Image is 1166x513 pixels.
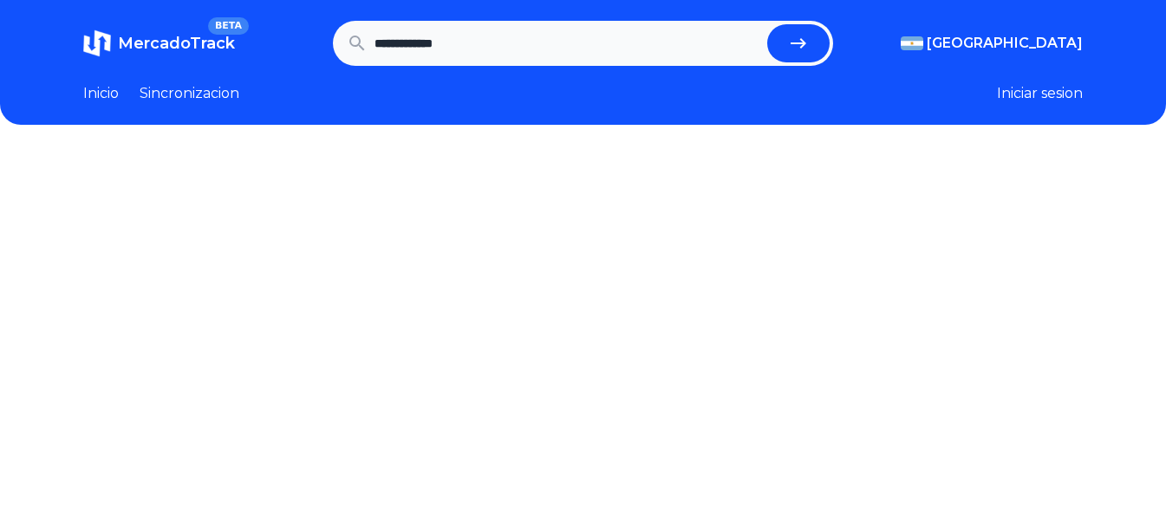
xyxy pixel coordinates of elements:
button: Iniciar sesion [997,83,1083,104]
a: MercadoTrackBETA [83,29,235,57]
img: MercadoTrack [83,29,111,57]
img: Argentina [901,36,923,50]
a: Inicio [83,83,119,104]
span: [GEOGRAPHIC_DATA] [927,33,1083,54]
span: MercadoTrack [118,34,235,53]
span: BETA [208,17,249,35]
a: Sincronizacion [140,83,239,104]
button: [GEOGRAPHIC_DATA] [901,33,1083,54]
